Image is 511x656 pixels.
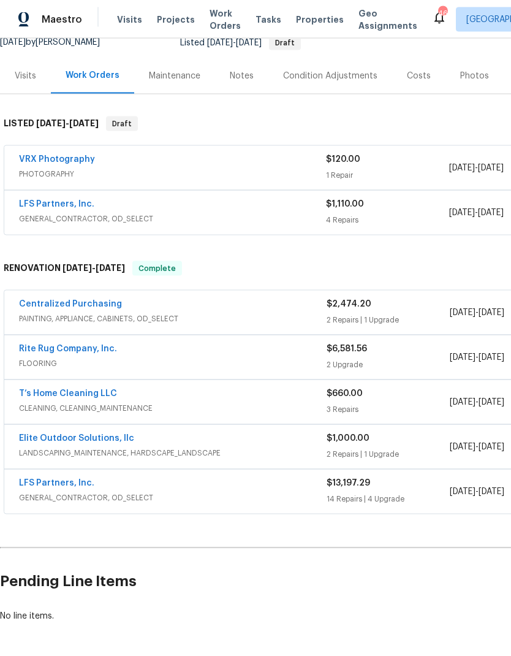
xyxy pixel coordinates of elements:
span: [DATE] [62,264,92,272]
span: - [450,441,504,453]
span: [DATE] [69,119,99,128]
span: - [36,119,99,128]
span: $6,581.56 [327,345,367,353]
span: PAINTING, APPLIANCE, CABINETS, OD_SELECT [19,313,327,325]
span: - [207,39,262,47]
span: Visits [117,13,142,26]
span: $660.00 [327,389,363,398]
span: Tasks [255,15,281,24]
a: Elite Outdoor Solutions, llc [19,434,134,443]
div: Visits [15,70,36,82]
span: [DATE] [96,264,125,272]
span: [DATE] [479,353,504,362]
span: [DATE] [450,487,475,496]
span: [DATE] [479,487,504,496]
span: [DATE] [450,353,475,362]
span: Projects [157,13,195,26]
span: GENERAL_CONTRACTOR, OD_SELECT [19,492,327,504]
span: [DATE] [449,208,475,217]
a: LFS Partners, Inc. [19,200,94,208]
span: - [450,486,504,498]
span: [DATE] [450,308,475,317]
div: Photos [460,70,489,82]
span: [DATE] [479,308,504,317]
span: $2,474.20 [327,300,371,308]
span: [DATE] [479,443,504,451]
span: Complete [134,262,181,275]
span: - [62,264,125,272]
div: Work Orders [66,69,119,82]
h6: RENOVATION [4,261,125,276]
span: Properties [296,13,344,26]
span: [DATE] [478,208,504,217]
span: Draft [107,118,137,130]
span: Work Orders [210,7,241,32]
span: $1,000.00 [327,434,369,443]
span: [DATE] [450,443,475,451]
span: [DATE] [478,164,504,172]
span: CLEANING, CLEANING_MAINTENANCE [19,402,327,414]
span: Maestro [42,13,82,26]
a: Rite Rug Company, Inc. [19,345,117,353]
div: 46 [438,7,447,20]
span: $120.00 [326,155,360,164]
div: 3 Repairs [327,403,450,416]
div: Notes [230,70,254,82]
span: GENERAL_CONTRACTOR, OD_SELECT [19,213,326,225]
span: [DATE] [450,398,475,406]
span: LANDSCAPING_MAINTENANCE, HARDSCAPE_LANDSCAPE [19,447,327,459]
div: 2 Repairs | 1 Upgrade [327,448,450,460]
span: [DATE] [479,398,504,406]
div: Maintenance [149,70,200,82]
a: Centralized Purchasing [19,300,122,308]
span: - [449,207,504,219]
div: 4 Repairs [326,214,449,226]
span: - [449,162,504,174]
a: VRX Photography [19,155,95,164]
span: $1,110.00 [326,200,364,208]
span: - [450,307,504,319]
a: LFS Partners, Inc. [19,479,94,487]
span: [DATE] [236,39,262,47]
span: Listed [180,39,301,47]
div: 14 Repairs | 4 Upgrade [327,493,450,505]
div: 2 Repairs | 1 Upgrade [327,314,450,326]
div: 1 Repair [326,169,449,181]
div: 2 Upgrade [327,359,450,371]
div: Costs [407,70,431,82]
span: Geo Assignments [358,7,417,32]
span: [DATE] [36,119,66,128]
span: FLOORING [19,357,327,370]
a: T’s Home Cleaning LLC [19,389,117,398]
span: PHOTOGRAPHY [19,168,326,180]
span: [DATE] [207,39,233,47]
span: $13,197.29 [327,479,370,487]
span: Draft [270,39,300,47]
span: - [450,351,504,364]
h6: LISTED [4,116,99,131]
span: - [450,396,504,408]
div: Condition Adjustments [283,70,377,82]
span: [DATE] [449,164,475,172]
